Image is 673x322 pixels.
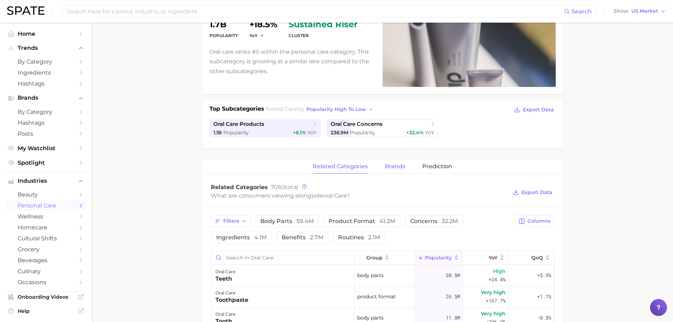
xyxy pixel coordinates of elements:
[216,296,248,304] div: toothpaste
[357,314,384,322] span: body parts
[216,310,235,318] div: oral care
[446,314,460,322] span: 11.8m
[271,184,285,191] span: 7060
[18,159,74,166] span: Spotlight
[6,78,86,89] a: Hashtags
[537,314,551,322] span: -8.5%
[18,308,74,314] span: Help
[66,5,564,17] input: Search here for a brand, industry, or ingredient
[18,109,74,115] span: by Category
[521,189,553,195] span: Export Data
[481,288,506,297] span: Very high
[357,292,396,301] span: product format
[296,218,314,224] span: 59.4m
[6,157,86,168] a: Spotlight
[6,67,86,78] a: Ingredients
[6,93,86,103] button: Brands
[425,129,434,136] span: YoY
[6,128,86,139] a: Posts
[18,257,74,264] span: beverages
[18,30,74,37] span: Home
[18,58,74,65] span: by Category
[260,218,314,224] span: body parts
[209,31,238,40] dt: Popularity
[18,246,74,253] span: grocery
[305,105,376,114] button: popularity high to low
[211,215,251,227] button: Filters
[209,20,238,29] dd: 1.7b
[327,119,438,137] a: oral care concerns238.9m Popularity+32.4% YoY
[614,9,629,13] span: Show
[18,145,74,152] span: My Watchlist
[6,306,86,316] a: Help
[7,6,45,15] img: SPATE
[6,292,86,302] a: Onboarding Videos
[18,224,74,231] span: homecare
[6,266,86,277] a: culinary
[6,56,86,67] a: by Category
[357,271,384,280] span: body parts
[313,163,368,170] span: related categories
[379,218,395,224] span: 41.2m
[249,33,258,39] span: YoY
[209,47,374,76] p: Oral care ranks #5 within the personal care category. This subcategory is growing at a similar ra...
[6,117,86,128] a: Hashtags
[213,129,222,136] span: 1.1b
[18,95,74,101] span: Brands
[463,251,508,265] button: YoY
[211,191,508,200] div: What are consumers viewing alongside ?
[209,105,264,115] h1: Top Subcategories
[366,255,383,260] span: group
[271,184,298,191] span: total
[515,215,554,227] button: Columns
[6,106,86,117] a: by Category
[6,28,86,39] a: Home
[18,191,74,198] span: beauty
[531,255,543,260] span: QoQ
[489,255,497,260] span: YoY
[307,129,317,136] span: YoY
[489,275,506,284] span: +24.4%
[6,244,86,255] a: grocery
[481,309,506,318] span: Very high
[18,119,74,126] span: Hashtags
[508,251,554,265] button: QoQ
[631,9,658,13] span: US Market
[523,107,554,113] span: Export Data
[216,289,248,297] div: oral care
[293,129,306,136] span: +8.1%
[211,286,554,308] button: oral caretoothpasteproduct format26.5mVery high+167.7%+1.1%
[306,106,366,112] span: popularity high to low
[385,163,405,170] span: brands
[425,255,452,260] span: Popularity
[486,297,506,305] span: +167.7%
[213,121,264,128] span: oral care products
[6,189,86,200] a: beauty
[289,20,358,29] span: sustained riser
[216,235,267,240] span: ingredients
[266,106,376,112] span: for by
[446,271,460,280] span: 38.5m
[493,267,506,275] span: High
[211,184,268,191] span: Related Categories
[18,45,74,51] span: Trends
[512,105,555,115] button: Export Data
[511,187,554,197] button: Export Data
[211,251,354,264] input: Search in oral care
[18,202,74,209] span: personal care
[446,292,460,301] span: 26.5m
[209,119,321,137] a: oral care products1.1b Popularity+8.1% YoY
[338,235,380,240] span: routines
[6,176,86,186] button: Industries
[442,218,458,224] span: 32.2m
[223,218,239,224] span: Filters
[216,268,235,276] div: oral care
[331,121,383,128] span: oral care concerns
[329,218,395,224] span: product format
[6,277,86,288] a: occasions
[18,178,74,184] span: Industries
[18,130,74,137] span: Posts
[6,211,86,222] a: wellness
[6,255,86,266] a: beverages
[323,192,347,199] span: oral care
